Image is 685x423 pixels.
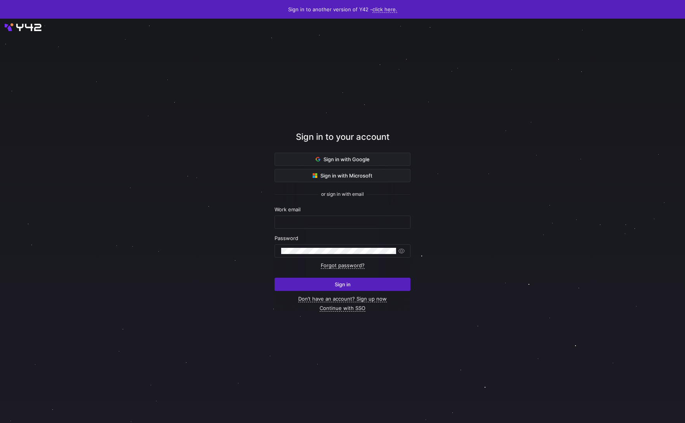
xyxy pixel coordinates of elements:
button: Sign in with Google [275,153,410,166]
a: Don’t have an account? Sign up now [298,296,387,302]
button: Sign in with Microsoft [275,169,410,182]
span: Sign in with Google [316,156,370,162]
button: Sign in [275,278,410,291]
a: click here. [372,6,397,13]
div: Sign in to your account [275,131,410,153]
a: Forgot password? [321,262,365,269]
span: Sign in with Microsoft [313,172,372,179]
span: or sign in with email [321,191,364,197]
span: Password [275,235,298,241]
a: Continue with SSO [320,305,365,312]
span: Sign in [335,281,351,287]
span: Work email [275,206,301,212]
